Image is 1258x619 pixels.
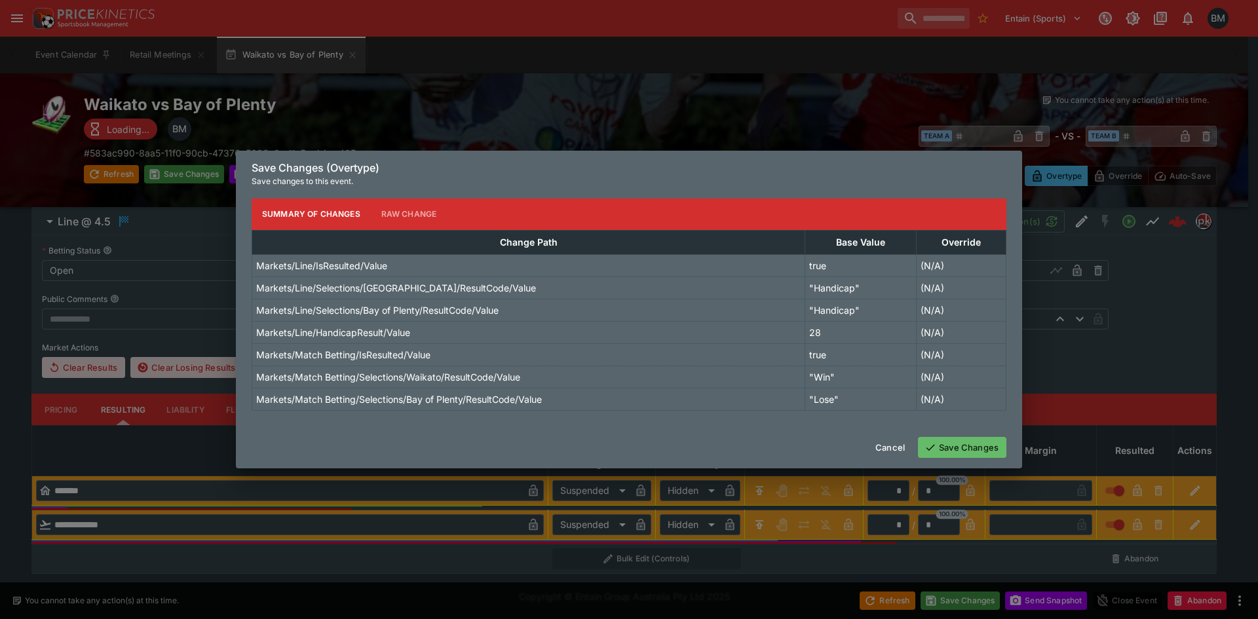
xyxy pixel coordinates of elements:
[805,254,916,276] td: true
[916,299,1006,321] td: (N/A)
[916,276,1006,299] td: (N/A)
[256,259,387,272] p: Markets/Line/IsResulted/Value
[252,230,805,254] th: Change Path
[371,198,448,230] button: Raw Change
[916,343,1006,366] td: (N/A)
[805,276,916,299] td: "Handicap"
[252,175,1006,188] p: Save changes to this event.
[256,326,410,339] p: Markets/Line/HandicapResult/Value
[256,392,542,406] p: Markets/Match Betting/Selections/Bay of Plenty/ResultCode/Value
[805,321,916,343] td: 28
[256,348,430,362] p: Markets/Match Betting/IsResulted/Value
[916,230,1006,254] th: Override
[252,198,371,230] button: Summary of Changes
[805,343,916,366] td: true
[867,437,913,458] button: Cancel
[256,281,536,295] p: Markets/Line/Selections/[GEOGRAPHIC_DATA]/ResultCode/Value
[916,254,1006,276] td: (N/A)
[805,366,916,388] td: "Win"
[256,303,499,317] p: Markets/Line/Selections/Bay of Plenty/ResultCode/Value
[918,437,1006,458] button: Save Changes
[916,321,1006,343] td: (N/A)
[256,370,520,384] p: Markets/Match Betting/Selections/Waikato/ResultCode/Value
[805,230,916,254] th: Base Value
[805,388,916,410] td: "Lose"
[252,161,1006,175] h6: Save Changes (Overtype)
[805,299,916,321] td: "Handicap"
[916,366,1006,388] td: (N/A)
[916,388,1006,410] td: (N/A)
